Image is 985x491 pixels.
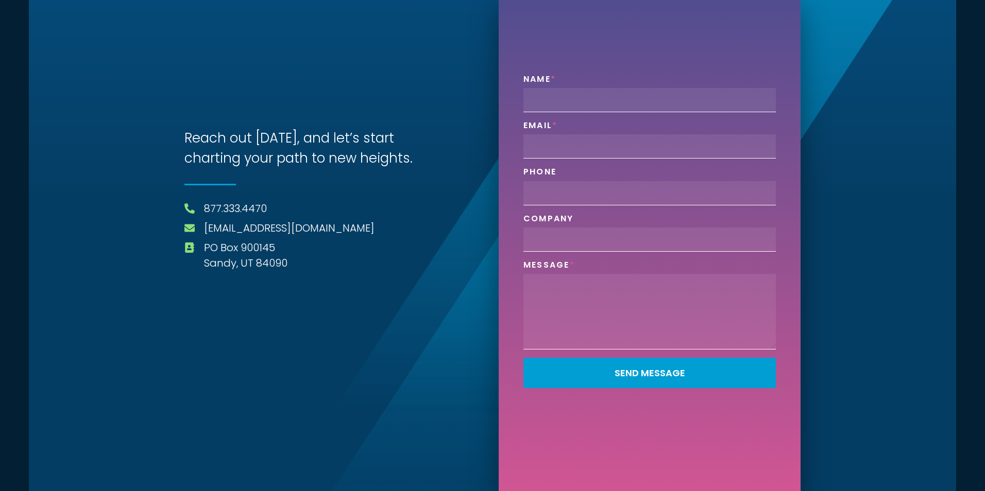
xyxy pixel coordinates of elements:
form: Contact Form [523,74,776,396]
label: Company [523,214,574,227]
span: PO Box 900145 Sandy, UT 84090 [201,240,287,271]
a: 877.333.4470 [204,201,267,216]
label: Email [523,120,557,134]
button: Send Message [523,358,776,388]
label: Name [523,74,556,88]
input: Only numbers and phone characters (#, -, *, etc) are accepted. [523,181,776,205]
a: [EMAIL_ADDRESS][DOMAIN_NAME] [204,220,375,236]
label: Message [523,260,575,274]
h3: Reach out [DATE], and let’s start charting your path to new heights. [184,128,437,168]
label: Phone [523,167,556,181]
span: Send Message [615,369,685,378]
